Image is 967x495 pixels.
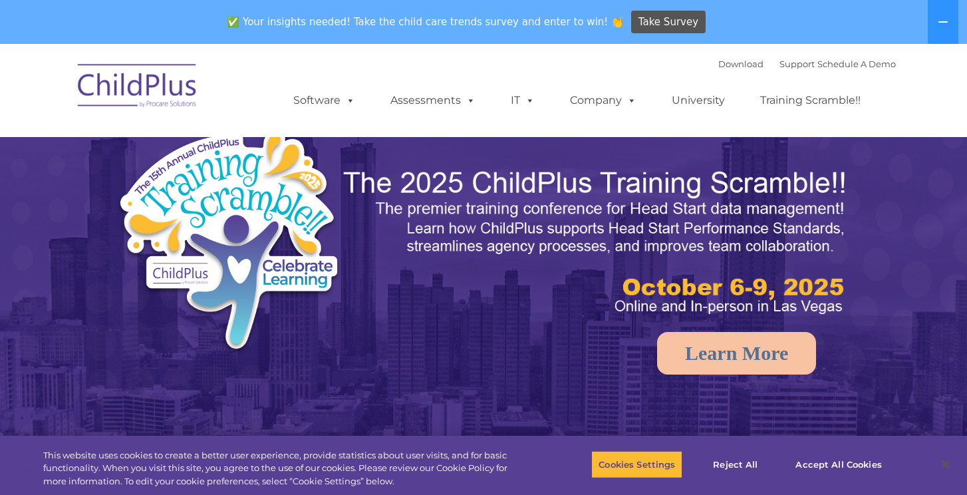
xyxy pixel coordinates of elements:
span: Last name [185,88,225,98]
a: Support [779,59,815,69]
button: Close [931,450,960,479]
a: Software [280,87,368,114]
a: Training Scramble!! [747,87,874,114]
a: Learn More [657,332,816,375]
span: Phone number [185,142,241,152]
span: Take Survey [638,11,698,34]
a: IT [497,87,548,114]
button: Accept All Cookies [788,450,889,478]
a: Schedule A Demo [817,59,896,69]
a: Download [718,59,763,69]
font: | [718,59,896,69]
a: Company [557,87,650,114]
button: Cookies Settings [591,450,682,478]
img: ChildPlus by Procare Solutions [71,55,204,121]
div: This website uses cookies to create a better user experience, provide statistics about user visit... [43,449,532,488]
span: ✅ Your insights needed! Take the child care trends survey and enter to win! 👏 [222,9,629,35]
button: Reject All [694,450,777,478]
a: Assessments [377,87,489,114]
a: Take Survey [631,11,706,34]
a: University [658,87,738,114]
